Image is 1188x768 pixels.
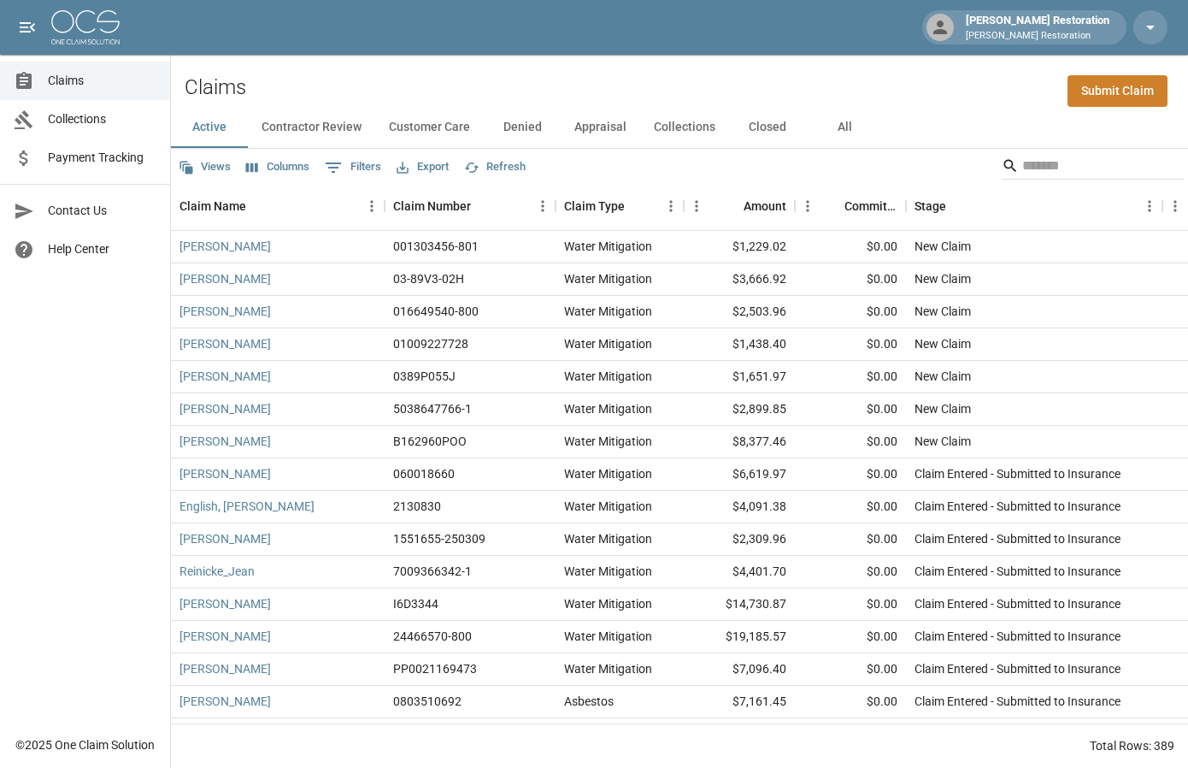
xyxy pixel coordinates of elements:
[51,10,120,44] img: ocs-logo-white-transparent.png
[393,530,485,547] div: 1551655-250309
[684,523,795,556] div: $2,309.96
[393,660,477,677] div: PP0021169473
[820,194,844,218] button: Sort
[564,270,652,287] div: Water Mitigation
[179,660,271,677] a: [PERSON_NAME]
[460,154,530,180] button: Refresh
[48,72,156,90] span: Claims
[564,465,652,482] div: Water Mitigation
[1002,152,1185,183] div: Search
[795,393,906,426] div: $0.00
[393,238,479,255] div: 001303456-801
[564,595,652,612] div: Water Mitigation
[806,107,883,148] button: All
[1137,193,1162,219] button: Menu
[48,202,156,220] span: Contact Us
[795,653,906,686] div: $0.00
[171,107,248,148] button: Active
[684,458,795,491] div: $6,619.97
[248,107,375,148] button: Contractor Review
[393,368,456,385] div: 0389P055J
[915,238,971,255] div: New Claim
[392,154,453,180] button: Export
[744,182,786,230] div: Amount
[684,263,795,296] div: $3,666.92
[471,194,495,218] button: Sort
[171,107,1188,148] div: dynamic tabs
[795,426,906,458] div: $0.00
[564,400,652,417] div: Water Mitigation
[684,296,795,328] div: $2,503.96
[795,231,906,263] div: $0.00
[915,530,1120,547] div: Claim Entered - Submitted to Insurance
[179,238,271,255] a: [PERSON_NAME]
[393,465,455,482] div: 060018660
[179,595,271,612] a: [PERSON_NAME]
[795,361,906,393] div: $0.00
[684,686,795,718] div: $7,161.45
[915,335,971,352] div: New Claim
[1067,75,1167,107] a: Submit Claim
[385,182,556,230] div: Claim Number
[321,154,385,181] button: Show filters
[915,303,971,320] div: New Claim
[684,426,795,458] div: $8,377.46
[720,194,744,218] button: Sort
[915,270,971,287] div: New Claim
[1090,737,1174,754] div: Total Rows: 389
[684,328,795,361] div: $1,438.40
[561,107,640,148] button: Appraisal
[179,693,271,710] a: [PERSON_NAME]
[684,588,795,621] div: $14,730.87
[174,154,235,180] button: Views
[179,433,271,450] a: [PERSON_NAME]
[915,595,1120,612] div: Claim Entered - Submitted to Insurance
[684,621,795,653] div: $19,185.57
[795,491,906,523] div: $0.00
[564,433,652,450] div: Water Mitigation
[10,10,44,44] button: open drawer
[795,556,906,588] div: $0.00
[393,400,472,417] div: 5038647766-1
[795,588,906,621] div: $0.00
[795,193,820,219] button: Menu
[375,107,484,148] button: Customer Care
[179,182,246,230] div: Claim Name
[564,238,652,255] div: Water Mitigation
[393,693,462,710] div: 0803510692
[393,270,464,287] div: 03-89V3-02H
[393,182,471,230] div: Claim Number
[393,433,467,450] div: B162960POO
[915,498,1120,515] div: Claim Entered - Submitted to Insurance
[795,686,906,718] div: $0.00
[946,194,970,218] button: Sort
[393,628,472,645] div: 24466570-800
[684,718,795,751] div: $3,901.18
[795,328,906,361] div: $0.00
[564,530,652,547] div: Water Mitigation
[915,433,971,450] div: New Claim
[658,193,684,219] button: Menu
[48,110,156,128] span: Collections
[684,361,795,393] div: $1,651.97
[915,563,1120,580] div: Claim Entered - Submitted to Insurance
[393,303,479,320] div: 016649540-800
[393,563,472,580] div: 7009366342-1
[684,182,795,230] div: Amount
[179,563,255,580] a: Reinicke_Jean
[795,296,906,328] div: $0.00
[564,182,625,230] div: Claim Type
[684,491,795,523] div: $4,091.38
[640,107,729,148] button: Collections
[915,400,971,417] div: New Claim
[179,400,271,417] a: [PERSON_NAME]
[1162,193,1188,219] button: Menu
[795,182,906,230] div: Committed Amount
[915,368,971,385] div: New Claim
[246,194,270,218] button: Sort
[915,465,1120,482] div: Claim Entered - Submitted to Insurance
[966,29,1109,44] p: [PERSON_NAME] Restoration
[556,182,684,230] div: Claim Type
[564,660,652,677] div: Water Mitigation
[564,498,652,515] div: Water Mitigation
